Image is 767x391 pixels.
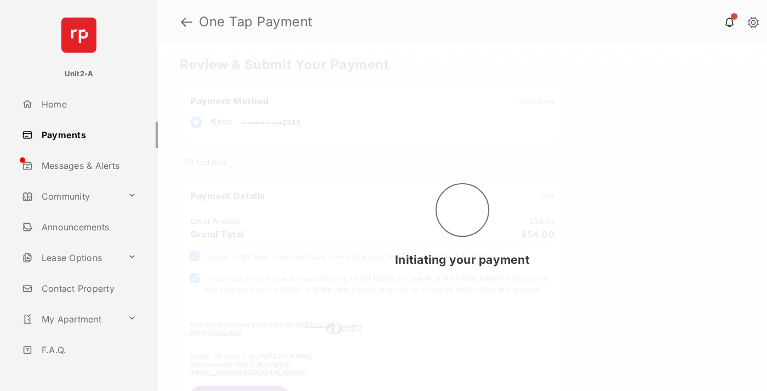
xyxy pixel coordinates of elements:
[199,15,313,29] strong: One Tap Payment
[18,275,158,302] a: Contact Property
[18,337,158,363] a: F.A.Q.
[65,69,94,80] p: Unit2-A
[18,306,123,332] a: My Apartment
[18,245,123,271] a: Lease Options
[18,91,158,117] a: Home
[18,152,158,179] a: Messages & Alerts
[395,253,530,267] span: Initiating your payment
[18,122,158,148] a: Payments
[18,183,123,209] a: Community
[61,18,96,53] img: svg+xml;base64,PHN2ZyB4bWxucz0iaHR0cDovL3d3dy53My5vcmcvMjAwMC9zdmciIHdpZHRoPSI2NCIgaGVpZ2h0PSI2NC...
[18,214,158,240] a: Announcements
